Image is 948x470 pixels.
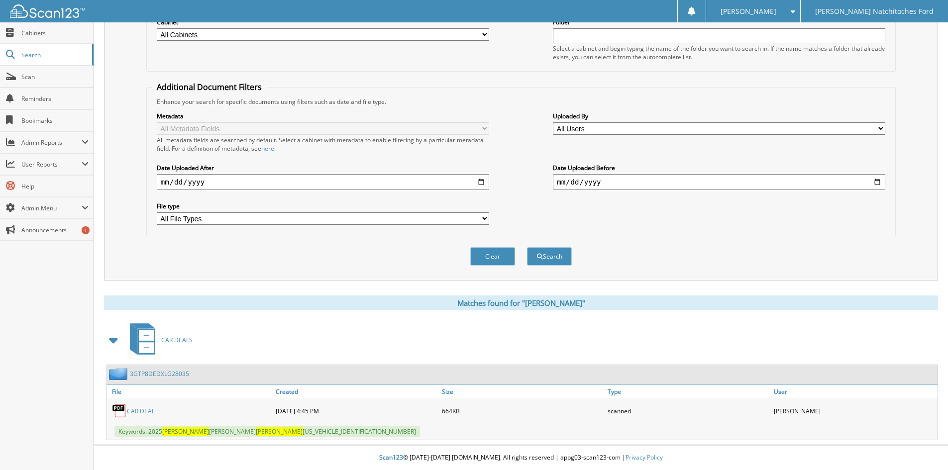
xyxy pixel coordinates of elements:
[439,385,606,398] a: Size
[626,453,663,462] a: Privacy Policy
[553,174,885,190] input: end
[527,247,572,266] button: Search
[21,51,87,59] span: Search
[21,138,82,147] span: Admin Reports
[470,247,515,266] button: Clear
[21,116,89,125] span: Bookmarks
[21,160,82,169] span: User Reports
[721,8,776,14] span: [PERSON_NAME]
[127,407,155,415] a: CAR DEAL
[21,226,89,234] span: Announcements
[439,401,606,421] div: 664KB
[605,401,771,421] div: scanned
[379,453,403,462] span: Scan123
[104,295,938,310] div: Matches found for "[PERSON_NAME]"
[898,422,948,470] iframe: Chat Widget
[152,97,890,106] div: Enhance your search for specific documents using filters such as date and file type.
[130,370,189,378] a: 3GTP8DEDXLG28035
[10,4,85,18] img: scan123-logo-white.svg
[771,385,938,398] a: User
[114,426,420,437] span: Keywords: 2025 [PERSON_NAME] [US_VEHICLE_IDENTIFICATION_NUMBER]
[157,174,489,190] input: start
[605,385,771,398] a: Type
[157,164,489,172] label: Date Uploaded After
[261,144,274,153] a: here
[112,403,127,418] img: PDF.png
[21,204,82,212] span: Admin Menu
[21,182,89,190] span: Help
[161,336,193,344] span: CAR DEALS
[256,427,303,436] span: [PERSON_NAME]
[553,112,885,120] label: Uploaded By
[107,385,273,398] a: File
[157,202,489,210] label: File type
[273,385,439,398] a: Created
[771,401,938,421] div: [PERSON_NAME]
[162,427,209,436] span: [PERSON_NAME]
[553,164,885,172] label: Date Uploaded Before
[273,401,439,421] div: [DATE] 4:45 PM
[157,112,489,120] label: Metadata
[21,29,89,37] span: Cabinets
[21,94,89,103] span: Reminders
[21,73,89,81] span: Scan
[109,368,130,380] img: folder2.png
[94,446,948,470] div: © [DATE]-[DATE] [DOMAIN_NAME]. All rights reserved | appg03-scan123-com |
[815,8,934,14] span: [PERSON_NAME] Natchitoches Ford
[553,44,885,61] div: Select a cabinet and begin typing the name of the folder you want to search in. If the name match...
[157,136,489,153] div: All metadata fields are searched by default. Select a cabinet with metadata to enable filtering b...
[82,226,90,234] div: 1
[152,82,267,93] legend: Additional Document Filters
[124,320,193,360] a: CAR DEALS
